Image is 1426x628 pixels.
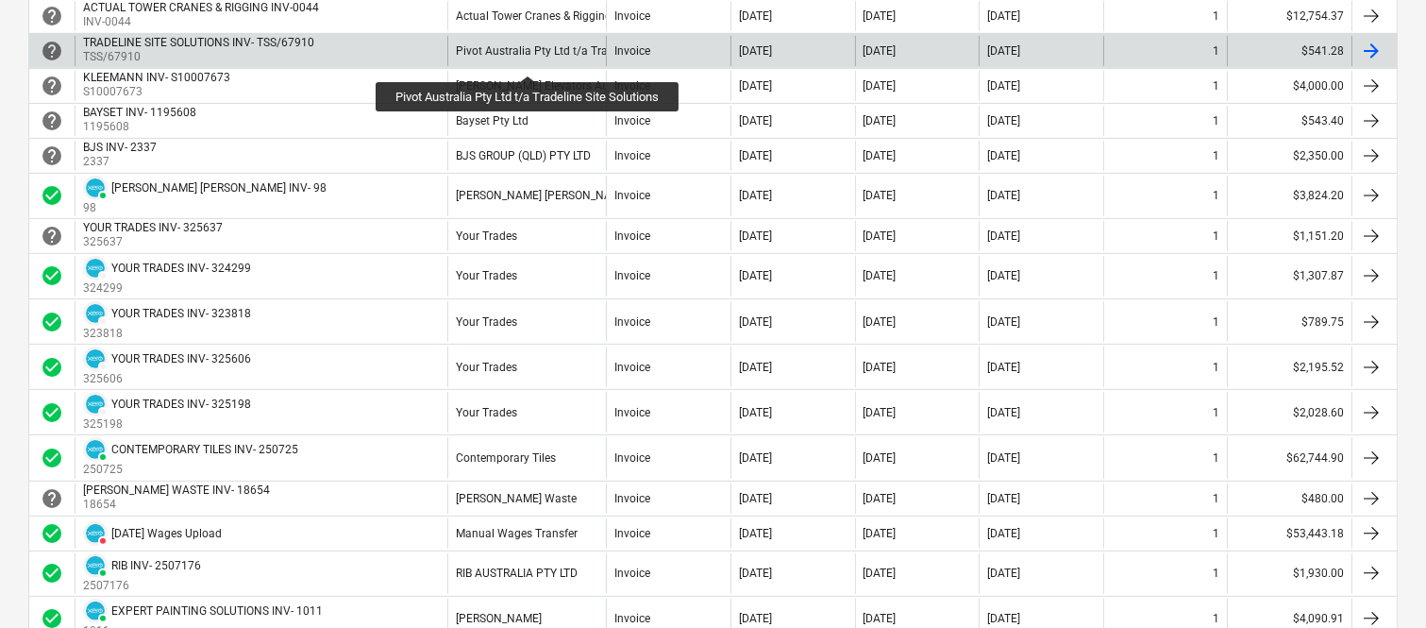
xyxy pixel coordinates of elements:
[864,9,897,23] div: [DATE]
[456,567,578,580] div: RIB AUSTRALIA PTY LTD
[739,492,772,505] div: [DATE]
[987,492,1020,505] div: [DATE]
[83,176,108,200] div: Invoice has been synced with Xero and its status is currently PAID
[83,280,251,297] p: 324299
[41,225,63,247] span: help
[41,184,63,207] span: check_circle
[1213,9,1219,23] div: 1
[987,527,1020,540] div: [DATE]
[987,189,1020,202] div: [DATE]
[987,451,1020,465] div: [DATE]
[1227,392,1351,433] div: $2,028.60
[987,9,1020,23] div: [DATE]
[83,347,108,371] div: Invoice has been synced with Xero and its status is currently DRAFT
[111,181,327,195] div: [PERSON_NAME] [PERSON_NAME] INV- 98
[41,311,63,333] span: check_circle
[41,75,63,97] span: help
[456,114,528,127] div: Bayset Pty Ltd
[864,149,897,162] div: [DATE]
[83,71,230,84] div: KLEEMANN INV- S10007673
[41,562,63,585] span: check_circle
[864,567,897,580] div: [DATE]
[614,79,650,93] div: Invoice
[41,40,63,62] div: Invoice is waiting for an approval
[83,106,196,119] div: BAYSET INV- 1195608
[1213,315,1219,329] div: 1
[456,149,591,162] div: BJS GROUP (QLD) PTY LTD
[41,184,63,207] div: Invoice was approved
[739,114,772,127] div: [DATE]
[41,75,63,97] div: Invoice is waiting for an approval
[1227,484,1351,514] div: $480.00
[739,269,772,282] div: [DATE]
[1213,492,1219,505] div: 1
[86,440,105,459] img: xero.svg
[1213,451,1219,465] div: 1
[864,114,897,127] div: [DATE]
[41,110,63,132] div: Invoice is waiting for an approval
[41,144,63,167] div: Invoice is waiting for an approval
[987,79,1020,93] div: [DATE]
[456,492,577,505] div: [PERSON_NAME] Waste
[864,44,897,58] div: [DATE]
[456,9,612,23] div: Actual Tower Cranes & Rigging
[83,141,157,154] div: BJS INV- 2337
[614,269,650,282] div: Invoice
[864,361,897,374] div: [DATE]
[83,84,234,100] p: S10007673
[1227,106,1351,136] div: $543.40
[987,567,1020,580] div: [DATE]
[1332,537,1426,628] div: Chat Widget
[41,356,63,379] div: Invoice was approved
[41,447,63,469] div: Invoice was approved
[1227,221,1351,251] div: $1,151.20
[83,521,108,546] div: Invoice has been synced with Xero and its status is currently DELETED
[614,149,650,162] div: Invoice
[1213,114,1219,127] div: 1
[864,492,897,505] div: [DATE]
[1213,269,1219,282] div: 1
[83,234,226,250] p: 325637
[456,229,517,243] div: Your Trades
[41,264,63,287] span: check_circle
[864,189,897,202] div: [DATE]
[1227,141,1351,171] div: $2,350.00
[456,44,711,58] div: Pivot Australia Pty Ltd t/a Tradeline Site Solutions
[86,349,105,368] img: xero.svg
[86,304,105,323] img: xero.svg
[41,311,63,333] div: Invoice was approved
[864,527,897,540] div: [DATE]
[111,307,251,320] div: YOUR TRADES INV- 323818
[739,229,772,243] div: [DATE]
[614,114,650,127] div: Invoice
[83,119,200,135] p: 1195608
[739,567,772,580] div: [DATE]
[41,487,63,510] div: Invoice is waiting for an approval
[864,79,897,93] div: [DATE]
[1227,553,1351,594] div: $1,930.00
[456,451,556,465] div: Contemporary Tiles
[86,524,105,543] img: xero.svg
[864,451,897,465] div: [DATE]
[83,221,223,234] div: YOUR TRADES INV- 325637
[456,269,517,282] div: Your Trades
[1227,71,1351,101] div: $4,000.00
[739,451,772,465] div: [DATE]
[456,315,517,329] div: Your Trades
[739,149,772,162] div: [DATE]
[1213,79,1219,93] div: 1
[41,5,63,27] div: Invoice is waiting for an approval
[614,229,650,243] div: Invoice
[41,401,63,424] span: check_circle
[456,406,517,419] div: Your Trades
[1227,36,1351,66] div: $541.28
[41,40,63,62] span: help
[739,527,772,540] div: [DATE]
[1227,347,1351,387] div: $2,195.52
[86,395,105,414] img: xero.svg
[987,361,1020,374] div: [DATE]
[614,361,650,374] div: Invoice
[614,315,650,329] div: Invoice
[987,149,1020,162] div: [DATE]
[83,200,327,216] p: 98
